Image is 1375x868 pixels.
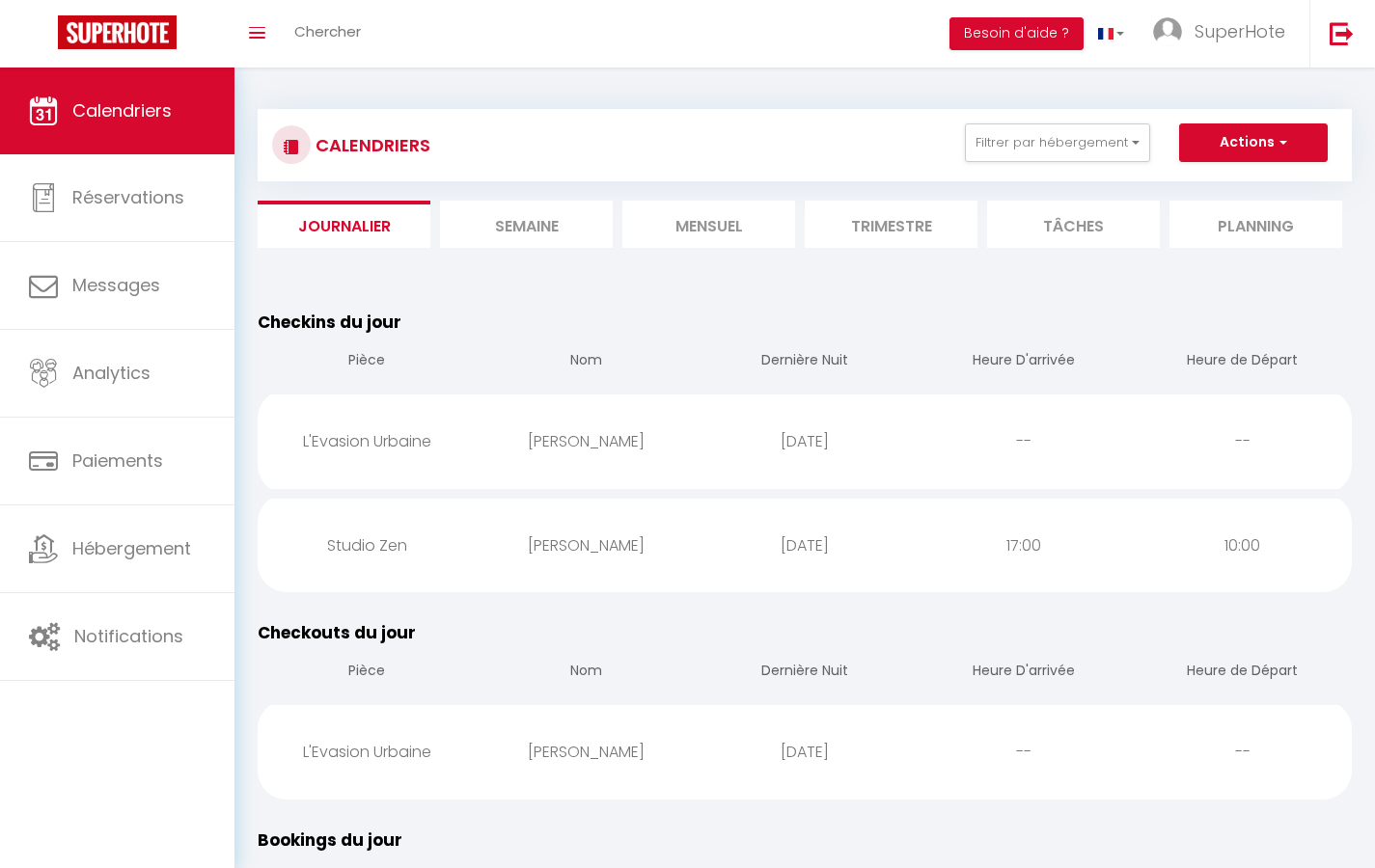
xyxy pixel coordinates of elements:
[477,410,696,473] div: [PERSON_NAME]
[622,201,795,248] li: Mensuel
[1179,123,1328,162] button: Actions
[1133,514,1352,577] div: 10:00
[72,273,160,297] span: Messages
[477,645,696,700] th: Nom
[74,624,183,648] span: Notifications
[949,17,1084,50] button: Besoin d'aide ?
[258,621,416,644] span: Checkouts du jour
[696,645,915,700] th: Dernière Nuit
[72,536,191,560] span: Hébergement
[72,448,163,473] span: Paiements
[72,98,172,122] span: Calendriers
[72,361,151,385] span: Analytics
[914,410,1133,473] div: --
[258,335,477,390] th: Pièce
[258,828,402,852] span: Bookings du jour
[258,201,430,248] li: Journalier
[965,123,1150,162] button: Filtrer par hébergement
[696,720,915,783] div: [DATE]
[1195,19,1285,43] span: SuperHote
[696,410,915,473] div: [DATE]
[258,514,477,577] div: Studio Zen
[477,335,696,390] th: Nom
[914,514,1133,577] div: 17:00
[15,8,73,66] button: Ouvrir le widget de chat LiveChat
[440,201,613,248] li: Semaine
[477,720,696,783] div: [PERSON_NAME]
[477,514,696,577] div: [PERSON_NAME]
[805,201,977,248] li: Trimestre
[1133,720,1352,783] div: --
[914,335,1133,390] th: Heure D'arrivée
[696,514,915,577] div: [DATE]
[1330,21,1354,45] img: logout
[1169,201,1342,248] li: Planning
[258,720,477,783] div: L'Evasion Urbaine
[1133,410,1352,473] div: --
[258,410,477,473] div: L'Evasion Urbaine
[58,15,177,49] img: Super Booking
[1133,335,1352,390] th: Heure de Départ
[72,185,184,209] span: Réservations
[311,123,430,167] h3: CALENDRIERS
[914,645,1133,700] th: Heure D'arrivée
[914,720,1133,783] div: --
[987,201,1160,248] li: Tâches
[1133,645,1352,700] th: Heure de Départ
[696,335,915,390] th: Dernière Nuit
[1153,17,1182,46] img: ...
[258,645,477,700] th: Pièce
[258,311,401,334] span: Checkins du jour
[294,21,361,41] span: Chercher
